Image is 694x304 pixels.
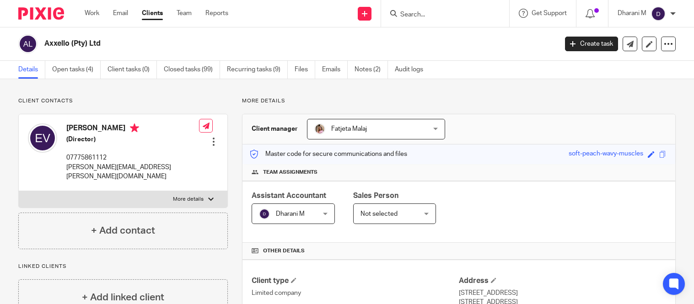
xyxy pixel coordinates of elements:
[18,61,45,79] a: Details
[353,192,398,199] span: Sales Person
[130,123,139,133] i: Primary
[18,7,64,20] img: Pixie
[395,61,430,79] a: Audit logs
[252,192,326,199] span: Assistant Accountant
[532,10,567,16] span: Get Support
[28,123,57,153] img: svg%3E
[295,61,315,79] a: Files
[651,6,666,21] img: svg%3E
[331,126,367,132] span: Fatjeta Malaj
[276,211,305,217] span: Dharani M
[252,276,459,286] h4: Client type
[314,123,325,134] img: MicrosoftTeams-image%20(5).png
[142,9,163,18] a: Clients
[85,9,99,18] a: Work
[66,123,199,135] h4: [PERSON_NAME]
[263,247,305,255] span: Other details
[18,263,228,270] p: Linked clients
[18,34,38,53] img: svg%3E
[164,61,220,79] a: Closed tasks (99)
[108,61,157,79] a: Client tasks (0)
[66,153,199,162] p: 07775861112
[44,39,450,48] h2: Axxello (Pty) Ltd
[52,61,101,79] a: Open tasks (4)
[459,288,666,298] p: [STREET_ADDRESS]
[263,169,317,176] span: Team assignments
[322,61,348,79] a: Emails
[66,163,199,181] p: [PERSON_NAME][EMAIL_ADDRESS][PERSON_NAME][DOMAIN_NAME]
[18,97,228,105] p: Client contacts
[227,61,288,79] a: Recurring tasks (9)
[242,97,676,105] p: More details
[355,61,388,79] a: Notes (2)
[565,37,618,51] a: Create task
[259,208,270,219] img: svg%3E
[569,149,643,160] div: soft-peach-wavy-muscles
[173,196,204,203] p: More details
[205,9,228,18] a: Reports
[618,9,646,18] p: Dharani M
[252,288,459,298] p: Limited company
[177,9,192,18] a: Team
[399,11,482,19] input: Search
[252,124,298,133] h3: Client manager
[360,211,398,217] span: Not selected
[91,224,155,238] h4: + Add contact
[66,135,199,144] h5: (Director)
[459,276,666,286] h4: Address
[113,9,128,18] a: Email
[249,149,407,159] p: Master code for secure communications and files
